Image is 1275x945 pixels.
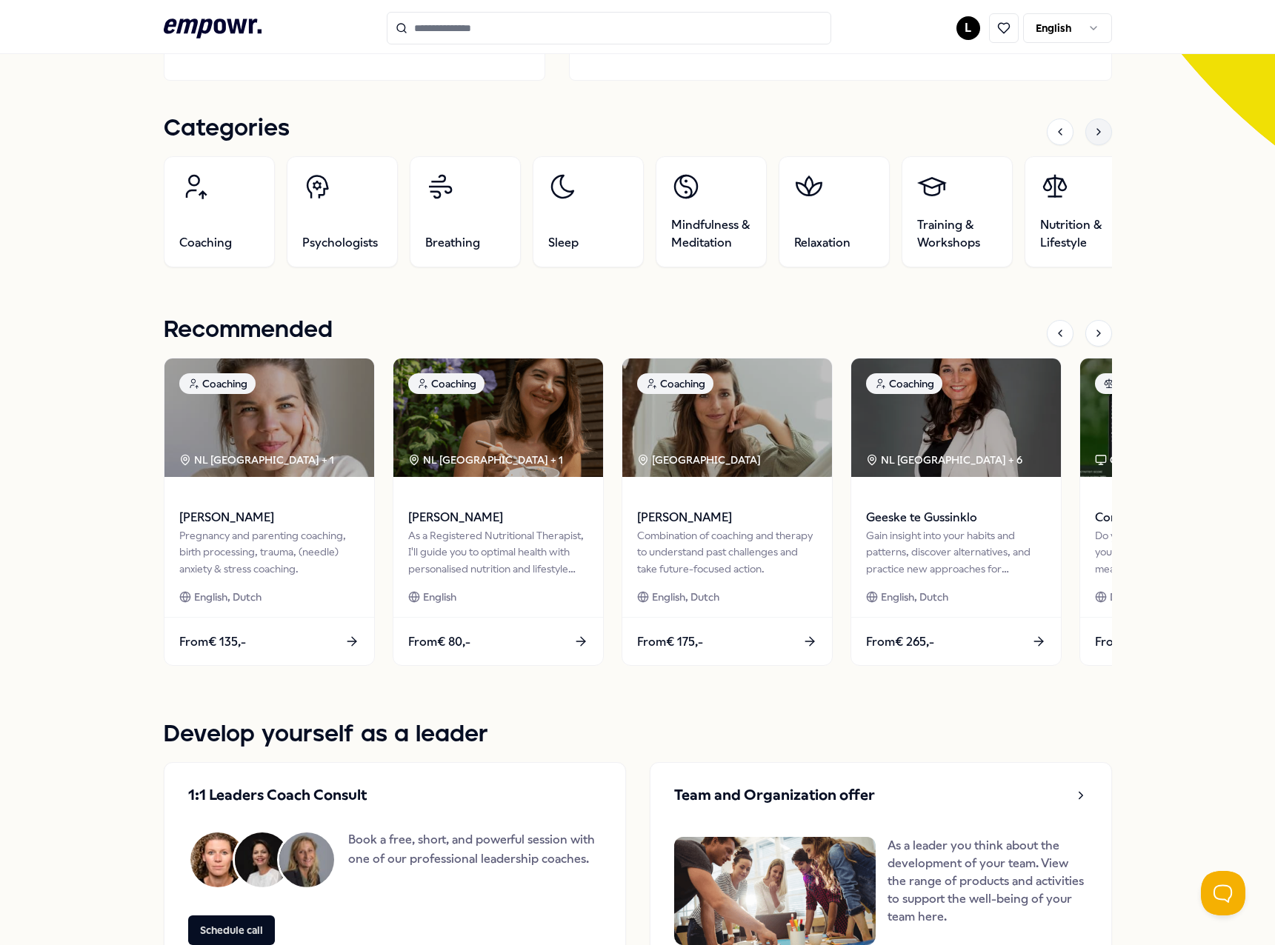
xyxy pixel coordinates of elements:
[190,832,245,887] img: Avatar
[408,373,485,394] div: Coaching
[881,589,948,605] span: English, Dutch
[235,832,290,887] img: Avatar
[902,156,1013,267] a: Training & Workshops
[387,12,831,44] input: Search for products, categories or subcategories
[656,156,767,267] a: Mindfulness & Meditation
[533,156,644,267] a: Sleep
[188,787,367,804] p: 1:1 Leaders Coach Consult
[408,452,563,468] div: NL [GEOGRAPHIC_DATA] + 1
[851,358,1061,477] img: package image
[164,312,333,349] h1: Recommended
[194,589,262,605] span: English, Dutch
[287,156,398,267] a: Psychologists
[188,915,275,945] button: Schedule call
[956,16,980,40] button: L
[671,216,751,252] span: Mindfulness & Meditation
[179,508,359,527] span: [PERSON_NAME]
[410,156,521,267] a: Breathing
[1095,527,1275,577] div: Do you want to know the real status of your health? The Health Check measures 18 biomarkers for a...
[1095,508,1275,527] span: Complete Health Check
[888,837,1088,945] p: As a leader you think about the development of your team. View the range of products and activiti...
[622,358,832,477] img: package image
[348,830,602,868] p: Book a free, short, and powerful session with one of our professional leadership coaches.
[179,234,232,252] span: Coaching
[674,787,875,804] p: Team and Organization offer
[393,358,603,477] img: package image
[637,508,817,527] span: [PERSON_NAME]
[1040,216,1120,252] span: Nutrition & Lifestyle
[1201,871,1245,915] iframe: Help Scout Beacon - Open
[164,156,275,267] a: Coaching
[279,832,334,887] img: Avatar
[1095,452,1141,468] div: Online
[548,234,579,252] span: Sleep
[393,358,604,666] a: package imageCoachingNL [GEOGRAPHIC_DATA] + 1[PERSON_NAME]As a Registered Nutritional Therapist, ...
[1025,156,1136,267] a: Nutrition & Lifestyle
[652,589,719,605] span: English, Dutch
[866,508,1046,527] span: Geeske te Gussinklo
[850,358,1062,666] a: package imageCoachingNL [GEOGRAPHIC_DATA] + 6Geeske te GussinkloGain insight into your habits and...
[622,358,833,666] a: package imageCoaching[GEOGRAPHIC_DATA] [PERSON_NAME]Combination of coaching and therapy to unders...
[674,837,876,945] img: Team image
[302,234,378,252] span: Psychologists
[408,632,470,652] span: From € 80,-
[179,632,246,652] span: From € 135,-
[637,527,817,577] div: Combination of coaching and therapy to understand past challenges and take future-focused action.
[866,527,1046,577] div: Gain insight into your habits and patterns, discover alternatives, and practice new approaches fo...
[179,527,359,577] div: Pregnancy and parenting coaching, birth processing, trauma, (needle) anxiety & stress coaching.
[408,527,588,577] div: As a Registered Nutritional Therapist, I'll guide you to optimal health with personalised nutriti...
[1095,632,1162,652] span: From € 170,-
[779,156,890,267] a: Relaxation
[423,589,456,605] span: English
[866,452,1022,468] div: NL [GEOGRAPHIC_DATA] + 6
[164,110,290,147] h1: Categories
[1095,373,1224,394] div: Nutrition & Lifestyle
[179,373,256,394] div: Coaching
[179,452,334,468] div: NL [GEOGRAPHIC_DATA] + 1
[164,716,1112,753] h1: Develop yourself as a leader
[637,373,713,394] div: Coaching
[866,632,934,652] span: From € 265,-
[637,452,763,468] div: [GEOGRAPHIC_DATA]
[917,216,997,252] span: Training & Workshops
[794,234,850,252] span: Relaxation
[408,508,588,527] span: [PERSON_NAME]
[164,358,375,666] a: package imageCoachingNL [GEOGRAPHIC_DATA] + 1[PERSON_NAME]Pregnancy and parenting coaching, birth...
[866,373,942,394] div: Coaching
[637,632,703,652] span: From € 175,-
[1110,589,1139,605] span: Dutch
[425,234,480,252] span: Breathing
[164,358,374,477] img: package image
